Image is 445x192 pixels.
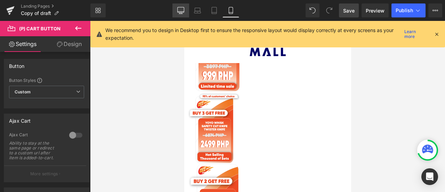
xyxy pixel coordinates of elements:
b: Custom [15,89,31,95]
button: More settings [4,166,86,182]
span: (P) Cart Button [19,26,60,31]
a: Desktop [172,3,189,17]
button: More [428,3,442,17]
a: Laptop [189,3,206,17]
a: Learn more [402,30,428,38]
a: Mobile [222,3,239,17]
a: Tablet [206,3,222,17]
button: Publish [391,3,426,17]
div: Ajax Cart [9,114,31,124]
a: Landing Pages [21,3,90,9]
div: Ajax Cart [9,132,62,139]
div: Open Intercom Messenger [421,168,438,185]
div: Button Styles [9,77,84,83]
a: New Library [90,3,106,17]
span: Save [343,7,355,14]
span: Publish [396,8,413,13]
div: Button [9,59,24,69]
button: Undo [306,3,319,17]
button: Redo [322,3,336,17]
div: Ability to stay at the same page or redirect to a custom url after item is added-to-cart. [9,141,61,160]
p: We recommend you to design in Desktop first to ensure the responsive layout would display correct... [105,26,402,42]
a: Preview [362,3,389,17]
a: Design [47,36,92,52]
span: Preview [366,7,385,14]
p: More settings [30,171,58,177]
span: Copy of draft [21,10,51,16]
